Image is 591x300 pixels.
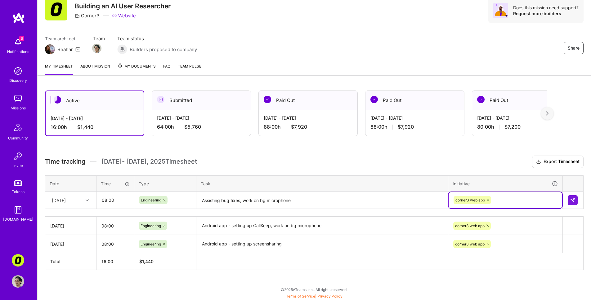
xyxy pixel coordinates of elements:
[50,223,91,229] div: [DATE]
[45,175,96,192] th: Date
[57,46,73,53] div: Shahar
[112,12,136,19] a: Website
[365,91,464,110] div: Paid Out
[75,13,80,18] i: icon CompanyGray
[45,158,85,165] span: Time tracking
[11,120,25,135] img: Community
[12,65,24,77] img: discovery
[197,217,447,234] textarea: Android app - setting up CallKeep, work on bg microphone
[134,175,196,192] th: Type
[7,48,29,55] div: Notifications
[12,188,25,195] div: Tokens
[12,275,24,288] img: User Avatar
[264,124,352,130] div: 88:00 h
[92,44,101,53] img: Team Member Avatar
[77,124,93,130] span: $1,440
[12,150,24,162] img: Invite
[370,115,459,121] div: [DATE] - [DATE]
[96,218,134,234] input: HH:MM
[286,294,315,298] a: Terms of Service
[9,77,27,84] div: Discovery
[398,124,414,130] span: $7,920
[504,124,521,130] span: $7,200
[12,254,24,267] img: Corner3: Building an AI User Researcher
[141,223,161,228] span: Engineering
[259,91,357,110] div: Paid Out
[45,253,96,270] th: Total
[196,175,448,192] th: Task
[75,2,171,10] h3: Building an AI User Researcher
[117,44,127,54] img: Builders proposed to company
[546,111,548,116] img: right
[141,242,161,246] span: Engineering
[532,156,584,168] button: Export Timesheet
[93,35,105,42] span: Team
[101,158,197,165] span: [DATE] - [DATE] , 2025 Timesheet
[197,236,447,253] textarea: Android app - setting up screensharing
[568,195,578,205] div: null
[51,124,139,130] div: 16:00 h
[513,5,579,11] div: Does this mission need support?
[19,36,24,41] span: 6
[12,204,24,216] img: guide book
[13,162,23,169] div: Invite
[157,115,246,121] div: [DATE] - [DATE]
[45,63,73,75] a: My timesheet
[118,63,156,70] span: My Documents
[3,216,33,223] div: [DOMAIN_NAME]
[455,242,485,246] span: corner3 web app
[453,180,558,187] div: Initiative
[86,199,89,202] i: icon Chevron
[291,124,307,130] span: $7,920
[157,96,164,103] img: Submitted
[10,275,26,288] a: User Avatar
[513,11,579,16] div: Request more builders
[472,91,571,110] div: Paid Out
[96,253,134,270] th: 16:00
[45,44,55,54] img: Team Architect
[264,115,352,121] div: [DATE] - [DATE]
[45,35,80,42] span: Team architect
[54,96,61,104] img: Active
[12,92,24,105] img: teamwork
[178,63,201,75] a: Team Pulse
[157,124,246,130] div: 64:00 h
[37,282,591,297] div: © 2025 ATeams Inc., All rights reserved.
[117,35,197,42] span: Team status
[130,46,197,53] span: Builders proposed to company
[536,159,541,165] i: icon Download
[75,47,80,52] i: icon Mail
[477,96,485,103] img: Paid Out
[152,91,251,110] div: Submitted
[12,36,24,48] img: bell
[493,3,508,18] img: Avatar
[370,96,378,103] img: Paid Out
[101,180,130,187] div: Time
[50,241,91,247] div: [DATE]
[570,198,575,203] img: Submit
[163,63,170,75] a: FAQ
[317,294,343,298] a: Privacy Policy
[264,96,271,103] img: Paid Out
[286,294,343,298] span: |
[564,42,584,54] button: Share
[75,12,100,19] div: Corner3
[97,192,134,208] input: HH:MM
[52,197,66,203] div: [DATE]
[14,180,22,186] img: tokens
[455,223,485,228] span: corner3 web app
[118,63,156,75] a: My Documents
[370,124,459,130] div: 88:00 h
[139,259,154,264] span: $ 1,440
[51,115,139,121] div: [DATE] - [DATE]
[477,124,566,130] div: 80:00 h
[11,105,26,111] div: Missions
[477,115,566,121] div: [DATE] - [DATE]
[455,198,485,202] span: corner3 web app
[197,192,447,209] textarea: Assisting bug fixes, work on bg microphone
[12,12,25,24] img: logo
[96,236,134,252] input: HH:MM
[141,198,161,202] span: Engineering
[8,135,28,141] div: Community
[184,124,201,130] span: $5,760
